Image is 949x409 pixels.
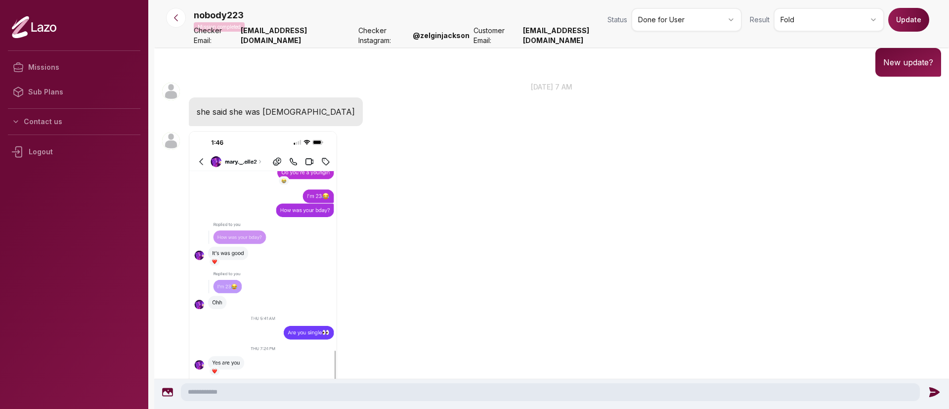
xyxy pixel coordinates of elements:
button: Contact us [8,113,140,131]
p: Mission completed [194,22,245,32]
p: [DATE] 7 am [154,82,949,92]
div: Logout [8,139,140,165]
strong: [EMAIL_ADDRESS][DOMAIN_NAME] [523,26,637,45]
span: Checker Email: [194,26,237,45]
p: nobody223 [194,8,244,22]
button: Update [888,8,929,32]
strong: [EMAIL_ADDRESS][DOMAIN_NAME] [241,26,354,45]
a: Missions [8,55,140,80]
p: New update? [883,56,933,69]
strong: @ zelginjackson [413,31,470,41]
a: Sub Plans [8,80,140,104]
span: Status [607,15,627,25]
span: Customer Email: [474,26,519,45]
span: Checker Instagram: [358,26,409,45]
span: Result [750,15,770,25]
p: she said she was [DEMOGRAPHIC_DATA] [197,105,355,118]
img: User avatar [162,132,180,150]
